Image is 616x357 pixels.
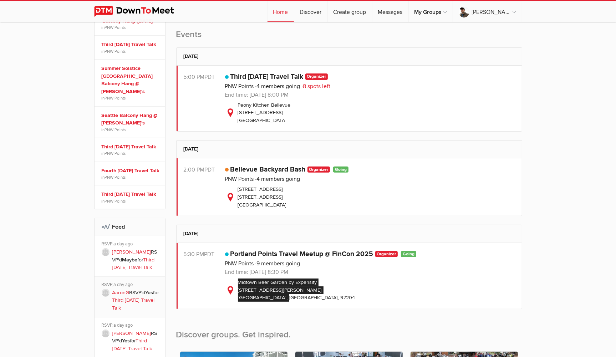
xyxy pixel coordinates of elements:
[105,25,126,30] a: PNW Points
[204,251,215,258] span: America/Los_Angeles
[112,290,129,296] a: AaronG
[205,73,215,81] span: America/Los_Angeles
[184,141,515,158] h2: [DATE]
[112,330,151,336] a: [PERSON_NAME]
[184,225,515,242] h2: [DATE]
[255,260,300,267] span: 9 members going
[112,338,152,352] a: Third [DATE] Travel Talk
[302,83,331,90] span: 8 spots left
[102,25,160,30] span: in
[102,95,160,101] span: in
[114,322,133,328] span: a day ago
[372,1,408,22] a: Messages
[255,175,300,183] span: 4 members going
[294,1,327,22] a: Discover
[105,175,126,180] a: PNW Points
[102,322,160,330] div: RSVP,
[105,96,126,101] a: PNW Points
[268,1,294,22] a: Home
[225,260,254,267] a: PNW Points
[333,167,348,173] span: Going
[184,250,225,259] div: 5:30 PM
[102,151,160,156] span: in
[102,167,160,175] a: Fourth [DATE] Travel Talk
[225,175,254,183] a: PNW Points
[230,165,306,174] a: Bellevue Backyard Bash
[112,330,160,353] p: RSVP'd for
[102,49,160,54] span: in
[102,190,160,198] a: Third [DATE] Travel Talk
[409,1,453,22] a: My Groups
[255,83,300,90] span: 4 members going
[112,249,151,255] a: [PERSON_NAME]
[184,165,225,174] div: 2:00 PM
[401,251,416,257] span: Going
[453,1,522,22] a: [PERSON_NAME]
[305,73,328,80] span: Organizer
[112,297,155,311] a: Third [DATE] Travel Talk
[184,73,225,81] div: 5:00 PM
[225,83,254,90] a: PNW Points
[105,199,126,204] a: PNW Points
[102,127,160,133] span: in
[146,290,153,296] b: Yes
[307,167,330,173] span: Organizer
[114,241,133,247] span: a day ago
[105,49,126,54] a: PNW Points
[102,218,158,235] h2: Feed
[122,338,130,344] b: Yes
[176,318,522,348] h2: Discover groups. Get inspired.
[184,48,515,65] h2: [DATE]
[230,72,304,81] a: Third [DATE] Travel Talk
[102,174,160,180] span: in
[225,185,515,209] div: [STREET_ADDRESS] [STREET_ADDRESS] [GEOGRAPHIC_DATA]
[102,65,160,95] a: Summer Solstice [GEOGRAPHIC_DATA] Balcony Hang @ [PERSON_NAME]'s
[230,250,373,258] a: Portland Points Travel Meetup @ FinCon 2025
[102,241,160,248] div: RSVP,
[102,112,160,127] a: Seattle Balcony Hang @ [PERSON_NAME]'s
[122,257,138,263] b: Maybe
[102,143,160,151] a: Third [DATE] Travel Talk
[225,91,289,98] span: End time: [DATE] 8:00 PM
[114,282,133,287] span: a day ago
[375,251,398,257] span: Organizer
[112,289,160,312] p: RSVP'd for
[102,282,160,289] div: RSVP,
[225,269,289,276] span: End time: [DATE] 8:30 PM
[102,41,160,49] a: Third [DATE] Travel Talk
[328,1,372,22] a: Create group
[205,166,215,173] span: America/Los_Angeles
[105,127,126,132] a: PNW Points
[225,101,515,124] div: Peony Kitchen Bellevue [STREET_ADDRESS] [GEOGRAPHIC_DATA]
[102,198,160,204] span: in
[94,6,185,17] img: DownToMeet
[105,151,126,156] a: PNW Points
[176,29,522,47] h2: Events
[112,248,160,271] p: RSVP'd for
[225,279,515,302] div: Midtown Beer Garden by Expensify [STREET_ADDRESS][PERSON_NAME] [GEOGRAPHIC_DATA], [GEOGRAPHIC_DAT...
